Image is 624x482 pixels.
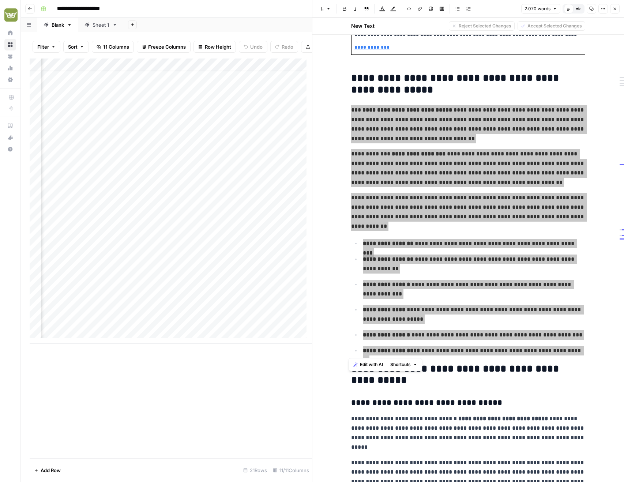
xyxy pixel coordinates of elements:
a: Settings [4,74,16,86]
span: Row Height [205,43,231,50]
a: Browse [4,39,16,50]
button: Workspace: Evergreen Media [4,6,16,24]
button: Reject Selected Changes [449,21,515,31]
img: Evergreen Media Logo [4,8,18,22]
button: Redo [270,41,298,53]
a: Your Data [4,50,16,62]
span: Accept Selected Changes [527,23,582,29]
span: Reject Selected Changes [459,23,511,29]
div: What's new? [5,132,16,143]
button: Help + Support [4,143,16,155]
span: 11 Columns [103,43,129,50]
button: Accept Selected Changes [518,21,585,31]
button: What's new? [4,132,16,143]
span: Undo [250,43,263,50]
span: 2.070 words [525,5,550,12]
button: Edit with AI [350,360,386,369]
a: AirOps Academy [4,120,16,132]
button: Sort [63,41,89,53]
button: Shortcuts [387,360,420,369]
button: Add Row [30,464,65,476]
button: 2.070 words [521,4,560,14]
button: Row Height [193,41,236,53]
button: 11 Columns [92,41,134,53]
a: Usage [4,62,16,74]
a: Sheet 1 [78,18,124,32]
div: Blank [52,21,64,29]
button: Filter [33,41,60,53]
div: 21 Rows [240,464,270,476]
a: Blank [37,18,78,32]
span: Freeze Columns [148,43,186,50]
span: Sort [68,43,78,50]
div: 11/11 Columns [270,464,312,476]
a: Home [4,27,16,39]
span: Redo [282,43,293,50]
div: Sheet 1 [93,21,109,29]
span: Add Row [41,467,61,474]
span: Shortcuts [390,361,411,368]
h2: New Text [351,22,375,30]
button: Freeze Columns [137,41,191,53]
button: Undo [239,41,267,53]
span: Filter [37,43,49,50]
span: Edit with AI [360,361,383,368]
